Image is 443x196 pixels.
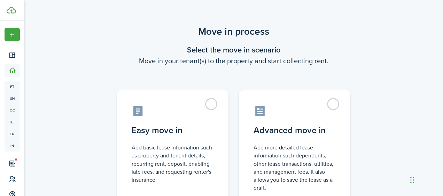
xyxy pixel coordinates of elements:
a: oc [5,104,20,116]
wizard-step-header-title: Select the move in scenario [108,44,359,56]
wizard-step-header-description: Move in your tenant(s) to the property and start collecting rent. [108,56,359,66]
control-radio-card-title: Advanced move in [254,124,336,137]
div: Drag [410,170,414,190]
control-radio-card-description: Add basic lease information such as property and tenant details, recurring rent, deposit, enablin... [132,144,214,184]
iframe: Chat Widget [408,163,443,196]
a: eq [5,128,20,140]
scenario-title: Move in process [108,24,359,39]
control-radio-card-title: Easy move in [132,124,214,137]
a: un [5,92,20,104]
button: Open menu [5,28,20,41]
a: in [5,140,20,152]
img: TenantCloud [7,7,16,14]
a: kl [5,116,20,128]
control-radio-card-description: Add more detailed lease information such dependents, other lease transactions, utilities, and man... [254,144,336,192]
a: pt [5,81,20,92]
